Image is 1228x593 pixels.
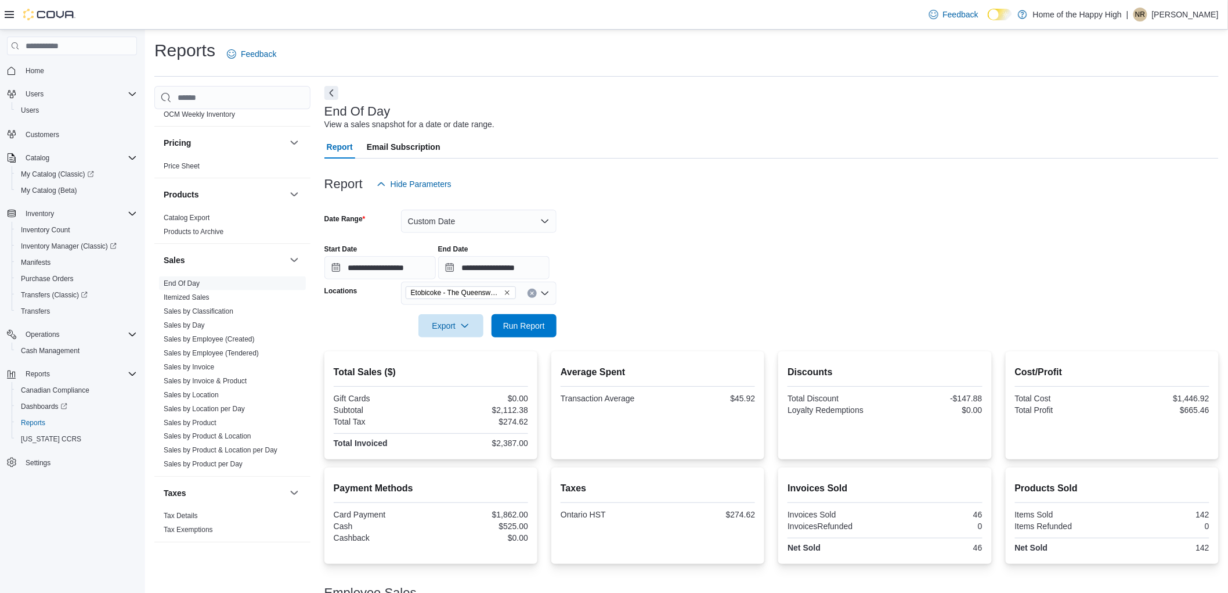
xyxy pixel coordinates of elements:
[164,363,214,371] a: Sales by Invoice
[21,151,137,165] span: Catalog
[788,522,883,531] div: InvoicesRefunded
[164,137,191,149] h3: Pricing
[164,391,219,399] a: Sales by Location
[26,153,49,163] span: Catalog
[164,161,200,171] span: Price Sheet
[324,286,357,296] label: Locations
[788,405,883,415] div: Loyalty Redemptions
[16,103,44,117] a: Users
[367,135,440,159] span: Email Subscription
[406,286,516,299] span: Etobicoke - The Queensway - Fire & Flower
[2,326,142,343] button: Operations
[26,66,44,76] span: Home
[164,335,255,343] a: Sales by Employee (Created)
[154,107,310,126] div: OCM
[16,288,92,302] a: Transfers (Classic)
[16,288,137,302] span: Transfers (Classic)
[16,223,75,237] a: Inventory Count
[324,214,366,224] label: Date Range
[16,383,137,397] span: Canadian Compliance
[21,207,137,221] span: Inventory
[26,458,50,468] span: Settings
[164,419,216,427] a: Sales by Product
[1114,405,1209,415] div: $665.46
[433,405,528,415] div: $2,112.38
[21,207,59,221] button: Inventory
[2,150,142,166] button: Catalog
[924,3,983,26] a: Feedback
[788,365,982,379] h2: Discounts
[2,454,142,471] button: Settings
[988,9,1012,21] input: Dark Mode
[788,510,883,519] div: Invoices Sold
[164,189,199,200] h3: Products
[1015,543,1048,552] strong: Net Sold
[21,170,94,179] span: My Catalog (Classic)
[21,367,55,381] button: Reports
[164,307,233,315] a: Sales by Classification
[164,137,285,149] button: Pricing
[887,394,983,403] div: -$147.88
[324,105,391,118] h3: End Of Day
[164,460,243,469] span: Sales by Product per Day
[21,127,137,141] span: Customers
[154,276,310,476] div: Sales
[2,62,142,79] button: Home
[12,431,142,447] button: [US_STATE] CCRS
[164,227,223,236] span: Products to Archive
[12,182,142,199] button: My Catalog (Beta)
[164,279,200,287] a: End Of Day
[16,256,137,269] span: Manifests
[26,369,50,379] span: Reports
[1135,8,1145,21] span: NR
[154,211,310,243] div: Products
[287,486,301,500] button: Taxes
[164,228,223,236] a: Products to Archive
[164,254,285,266] button: Sales
[1015,405,1110,415] div: Total Profit
[164,348,259,358] span: Sales by Employee (Tendered)
[561,510,656,519] div: Ontario HST
[164,405,245,413] a: Sales by Location per Day
[2,206,142,222] button: Inventory
[504,289,511,296] button: Remove Etobicoke - The Queensway - Fire & Flower from selection in this group
[391,178,452,190] span: Hide Parameters
[12,287,142,303] a: Transfers (Classic)
[492,314,557,337] button: Run Report
[16,432,86,446] a: [US_STATE] CCRS
[788,481,982,495] h2: Invoices Sold
[21,242,117,251] span: Inventory Manager (Classic)
[411,287,501,299] span: Etobicoke - The Queensway - Fire & Flower
[164,390,219,400] span: Sales by Location
[21,328,137,342] span: Operations
[21,307,50,316] span: Transfers
[16,239,121,253] a: Inventory Manager (Classic)
[660,510,756,519] div: $274.62
[164,526,213,534] a: Tax Exemptions
[21,346,80,355] span: Cash Management
[1114,394,1209,403] div: $1,446.92
[23,9,75,20] img: Cova
[1015,365,1209,379] h2: Cost/Profit
[164,293,210,302] span: Itemized Sales
[21,434,81,444] span: [US_STATE] CCRS
[164,214,210,222] a: Catalog Export
[164,433,251,441] a: Sales by Product & Location
[788,543,821,552] strong: Net Sold
[164,447,277,455] a: Sales by Product & Location per Day
[324,245,357,254] label: Start Date
[16,400,137,414] span: Dashboards
[164,293,210,301] a: Itemized Sales
[21,274,74,283] span: Purchase Orders
[16,432,137,446] span: Washington CCRS
[164,110,235,118] a: OCM Weekly Inventory
[21,367,137,381] span: Reports
[1015,522,1110,531] div: Items Refunded
[164,512,198,520] a: Tax Details
[12,415,142,431] button: Reports
[21,455,137,470] span: Settings
[164,418,216,427] span: Sales by Product
[16,184,137,197] span: My Catalog (Beta)
[164,376,247,386] span: Sales by Invoice & Product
